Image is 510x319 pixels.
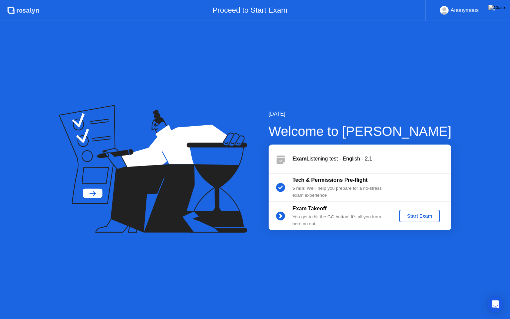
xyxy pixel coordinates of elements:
b: 5 min [293,186,304,191]
div: Start Exam [402,213,437,219]
div: Anonymous [451,6,479,15]
div: Open Intercom Messenger [487,296,503,312]
div: Welcome to [PERSON_NAME] [269,121,452,141]
div: You get to hit the GO button! It’s all you from here on out [293,214,388,227]
b: Tech & Permissions Pre-flight [293,177,368,183]
div: : We’ll help you prepare for a no-stress exam experience [293,185,388,199]
b: Exam Takeoff [293,206,327,211]
img: Close [488,5,505,10]
b: Exam [293,156,307,161]
div: [DATE] [269,110,452,118]
div: Listening test - English - 2.1 [293,155,451,163]
button: Start Exam [399,210,440,222]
